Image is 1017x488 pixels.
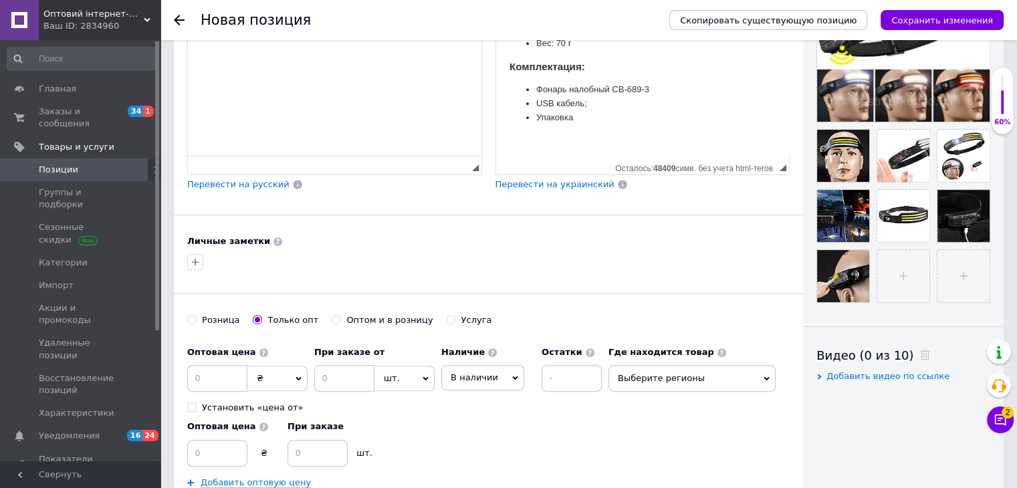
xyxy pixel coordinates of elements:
[40,49,75,59] font: Вес: 70 г
[881,10,1004,30] button: Сохранить изменения
[461,314,492,326] div: Услуга
[608,347,714,357] b: Где находится товар
[7,47,158,71] input: Поиск
[669,10,867,30] button: Скопировать существующую позицию
[348,447,381,459] div: шт.
[187,440,247,467] input: 0
[187,421,256,431] b: Оптовая цена
[267,314,318,326] div: Только опт
[314,346,435,358] label: При заказе от
[780,164,786,171] span: Перетащите для изменения размера
[201,477,311,488] a: Добавить оптовую цену
[174,15,185,25] div: Вернуться назад
[987,406,1014,433] button: Чат с покупателем2
[39,279,74,291] span: Импорт
[187,179,290,189] span: Перевести на русский
[39,106,124,130] span: Заказы и сообщения
[187,347,256,357] b: Оптовая цена
[40,110,91,120] font: USB кабель;
[288,420,381,433] label: При заказе
[495,179,614,189] span: Перевести на украинский
[67,35,203,45] font: 100% прожектор; 40% Прожектор
[39,83,76,95] span: Главная
[202,314,239,326] div: Розница
[39,372,124,396] span: Восстановление позиций
[143,106,154,117] span: 1
[201,12,311,28] h1: Новая позиция
[991,67,1014,134] div: 60% Качество заполнения
[441,347,485,357] b: Наличие
[39,141,114,153] span: Товары и услуги
[43,20,160,32] div: Ваш ID: 2834960
[472,164,479,171] span: Перетащите для изменения размера
[39,187,124,211] span: Группы и подборки
[826,371,949,381] span: Добавить видео по ссылке
[142,430,158,441] span: 24
[314,365,374,392] input: 0
[288,440,348,467] input: 0
[39,407,114,419] span: Характеристики
[67,21,186,31] font: 100% красный; 40% красный;
[247,447,281,459] div: ₴
[40,124,77,134] font: Упаковка
[542,347,582,357] b: Остатки
[891,15,993,25] i: Сохранить изменения
[187,236,270,246] b: Личные заметки
[615,160,780,173] div: Подсчет символов
[257,373,263,383] span: ₴
[463,160,471,173] div: Подсчет символов
[40,96,153,106] font: Фонарь налобный CB-689-3
[816,348,913,362] span: Видео (0 из 10)
[374,366,435,391] span: шт.
[39,257,88,269] span: Категории
[1002,406,1014,418] span: 2
[451,372,498,382] span: В наличии
[680,15,857,25] span: Скопировать существующую позицию
[39,221,124,245] span: Сезонные скидки
[608,365,776,392] span: Выберите регионы
[43,8,144,20] span: Оптовий інтернет-магазин bestmarket
[39,164,78,176] span: Позиции
[39,430,100,442] span: Уведомления
[542,365,602,392] input: -
[13,72,89,84] font: Комплектация:
[39,453,124,477] span: Показатели работы компании
[653,164,675,173] span: 48409
[128,106,143,117] span: 34
[992,118,1013,127] div: 60%
[202,402,303,414] div: Установить «цена от»
[346,314,433,326] div: Оптом и в розницу
[39,302,124,326] span: Акции и промокоды
[187,365,247,392] input: 0
[127,430,142,441] span: 16
[39,337,124,361] span: Удаленные позиции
